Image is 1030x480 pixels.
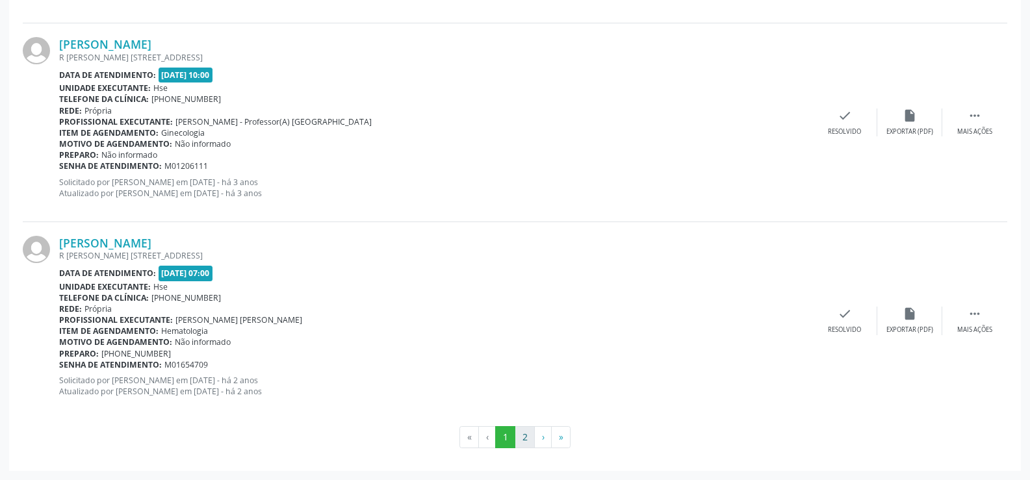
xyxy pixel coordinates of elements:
[153,281,168,292] span: Hse
[957,127,992,136] div: Mais ações
[59,82,151,94] b: Unidade executante:
[534,426,552,448] button: Go to next page
[495,426,515,448] button: Go to page 1
[101,348,171,359] span: [PHONE_NUMBER]
[159,68,213,82] span: [DATE] 10:00
[515,426,535,448] button: Go to page 2
[153,82,168,94] span: Hse
[838,307,852,321] i: check
[59,69,156,81] b: Data de atendimento:
[59,281,151,292] b: Unidade executante:
[151,292,221,303] span: [PHONE_NUMBER]
[59,177,812,199] p: Solicitado por [PERSON_NAME] em [DATE] - há 3 anos Atualizado por [PERSON_NAME] em [DATE] - há 3 ...
[23,236,50,263] img: img
[59,375,812,397] p: Solicitado por [PERSON_NAME] em [DATE] - há 2 anos Atualizado por [PERSON_NAME] em [DATE] - há 2 ...
[59,105,82,116] b: Rede:
[161,325,208,336] span: Hematologia
[59,138,172,149] b: Motivo de agendamento:
[164,359,208,370] span: M01654709
[551,426,571,448] button: Go to last page
[886,325,933,335] div: Exportar (PDF)
[161,127,205,138] span: Ginecologia
[968,108,982,123] i: 
[23,37,50,64] img: img
[175,314,302,325] span: [PERSON_NAME] [PERSON_NAME]
[59,250,812,261] div: R [PERSON_NAME] [STREET_ADDRESS]
[59,52,812,63] div: R [PERSON_NAME] [STREET_ADDRESS]
[151,94,221,105] span: [PHONE_NUMBER]
[828,325,861,335] div: Resolvido
[59,268,156,279] b: Data de atendimento:
[59,325,159,336] b: Item de agendamento:
[164,160,208,171] span: M01206111
[903,108,917,123] i: insert_drive_file
[957,325,992,335] div: Mais ações
[59,236,151,250] a: [PERSON_NAME]
[886,127,933,136] div: Exportar (PDF)
[59,127,159,138] b: Item de agendamento:
[59,149,99,160] b: Preparo:
[828,127,861,136] div: Resolvido
[903,307,917,321] i: insert_drive_file
[59,37,151,51] a: [PERSON_NAME]
[59,348,99,359] b: Preparo:
[59,359,162,370] b: Senha de atendimento:
[175,336,231,347] span: Não informado
[59,336,172,347] b: Motivo de agendamento:
[59,160,162,171] b: Senha de atendimento:
[59,94,149,105] b: Telefone da clínica:
[23,426,1007,448] ul: Pagination
[59,314,173,325] b: Profissional executante:
[968,307,982,321] i: 
[84,105,112,116] span: Própria
[101,149,157,160] span: Não informado
[838,108,852,123] i: check
[175,116,372,127] span: [PERSON_NAME] - Professor(A) [GEOGRAPHIC_DATA]
[84,303,112,314] span: Própria
[159,266,213,281] span: [DATE] 07:00
[175,138,231,149] span: Não informado
[59,303,82,314] b: Rede:
[59,116,173,127] b: Profissional executante:
[59,292,149,303] b: Telefone da clínica:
